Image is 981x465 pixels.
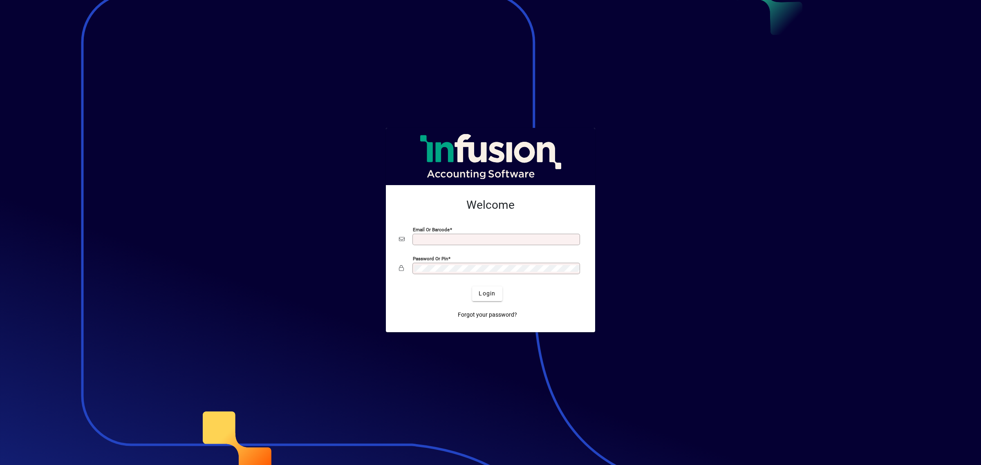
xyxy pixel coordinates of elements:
h2: Welcome [399,198,582,212]
span: Login [479,289,495,298]
span: Forgot your password? [458,311,517,319]
mat-label: Email or Barcode [413,226,450,232]
a: Forgot your password? [455,308,520,322]
mat-label: Password or Pin [413,255,448,261]
button: Login [472,286,502,301]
